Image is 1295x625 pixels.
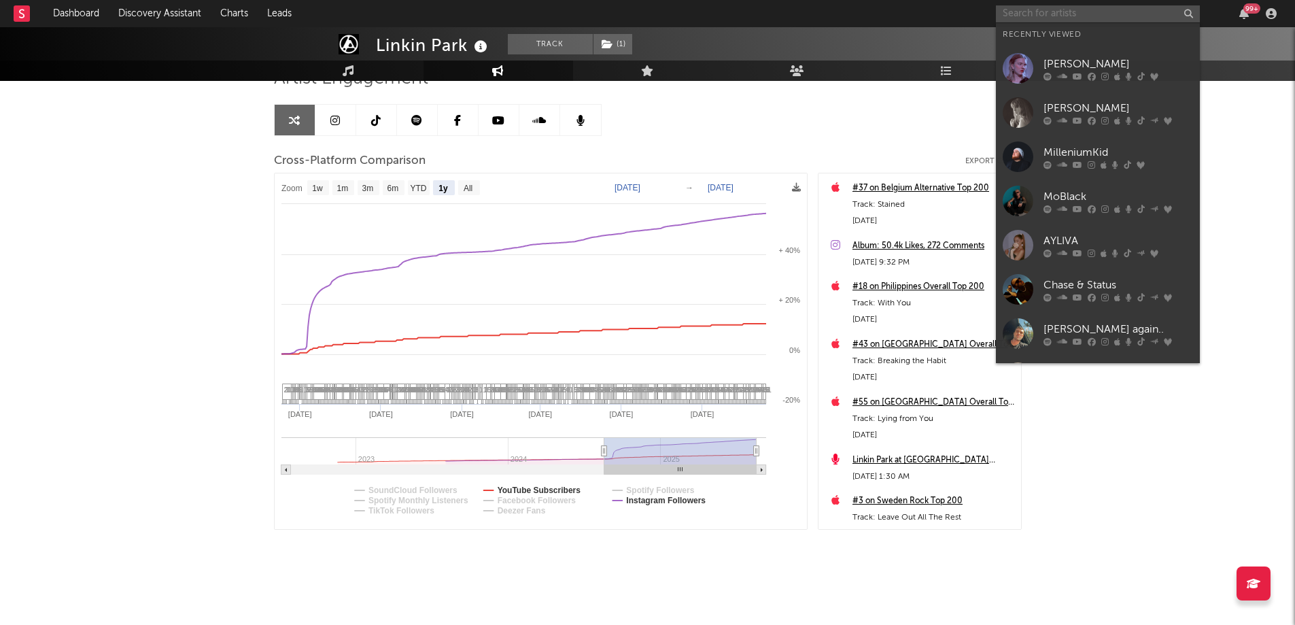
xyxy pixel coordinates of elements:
[717,386,725,394] span: 14
[495,386,503,394] span: 94
[284,386,288,394] span: 2
[996,311,1200,356] a: [PERSON_NAME] again..
[762,386,770,394] span: 13
[540,386,549,394] span: 16
[603,386,607,394] span: 4
[372,386,380,394] span: 21
[965,157,1022,165] button: Export CSV
[1043,56,1193,72] div: [PERSON_NAME]
[778,246,800,254] text: + 40%
[397,386,405,394] span: 24
[852,526,1014,542] div: [DATE]
[1003,27,1193,43] div: Recently Viewed
[376,34,491,56] div: Linkin Park
[308,386,320,394] span: 201
[1043,277,1193,293] div: Chase & Status
[570,386,574,394] span: 1
[433,386,441,394] span: 15
[464,386,468,394] span: 4
[996,267,1200,311] a: Chase & Status
[387,386,392,394] span: 4
[852,427,1014,443] div: [DATE]
[497,496,576,505] text: Facebook Followers
[566,386,570,394] span: 4
[690,410,714,418] text: [DATE]
[534,386,538,394] span: 1
[652,386,660,394] span: 48
[612,386,620,394] span: 14
[626,496,706,505] text: Instagram Followers
[387,184,398,193] text: 6m
[368,486,457,495] text: SoundCloud Followers
[487,386,491,394] span: 5
[1043,144,1193,161] div: MilleniumKid
[1243,3,1260,14] div: 99 +
[712,386,720,394] span: 13
[288,410,311,418] text: [DATE]
[852,353,1014,369] div: Track: Breaking the Habit
[393,386,401,394] span: 10
[722,386,730,394] span: 33
[351,386,356,394] span: 4
[446,386,450,394] span: 4
[336,184,348,193] text: 1m
[615,183,640,192] text: [DATE]
[852,311,1014,328] div: [DATE]
[508,34,593,54] button: Track
[489,386,497,394] span: 14
[312,184,323,193] text: 1w
[281,184,303,193] text: Zoom
[1043,188,1193,205] div: MoBlack
[737,386,745,394] span: 14
[1239,8,1249,19] button: 99+
[429,386,433,394] span: 4
[523,386,531,394] span: 18
[642,386,651,394] span: 25
[483,386,487,394] span: 1
[479,386,483,394] span: 1
[669,386,677,394] span: 34
[996,223,1200,267] a: AYLIVA
[708,183,733,192] text: [DATE]
[996,135,1200,179] a: MilleniumKid
[852,180,1014,197] a: #37 on Belgium Alternative Top 200
[685,183,693,192] text: →
[596,386,600,394] span: 3
[852,493,1014,509] a: #3 on Sweden Rock Top 200
[369,386,373,394] span: 6
[341,386,349,394] span: 34
[852,337,1014,353] div: #43 on [GEOGRAPHIC_DATA] Overall Top 200
[852,279,1014,295] a: #18 on Philippines Overall Top 200
[789,346,800,354] text: 0%
[411,386,419,394] span: 14
[634,386,638,394] span: 4
[606,386,610,394] span: 4
[778,296,800,304] text: + 20%
[852,509,1014,526] div: Track: Leave Out All The Rest
[852,452,1014,469] a: Linkin Park at [GEOGRAPHIC_DATA] ([DATE])
[494,386,502,394] span: 14
[304,386,308,394] span: 1
[852,295,1014,311] div: Track: With You
[362,184,373,193] text: 3m
[660,386,668,394] span: 22
[410,184,426,193] text: YTD
[852,213,1014,229] div: [DATE]
[455,386,460,394] span: 2
[438,184,448,193] text: 1y
[996,5,1200,22] input: Search for artists
[852,238,1014,254] a: Album: 50.4k Likes, 272 Comments
[274,71,428,87] span: Artist Engagement
[360,386,364,394] span: 3
[750,386,758,394] span: 12
[996,356,1200,400] a: [PERSON_NAME]
[357,386,361,394] span: 4
[759,386,763,394] span: 4
[852,469,1014,485] div: [DATE] 1:30 AM
[291,386,295,394] span: 3
[559,386,563,394] span: 3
